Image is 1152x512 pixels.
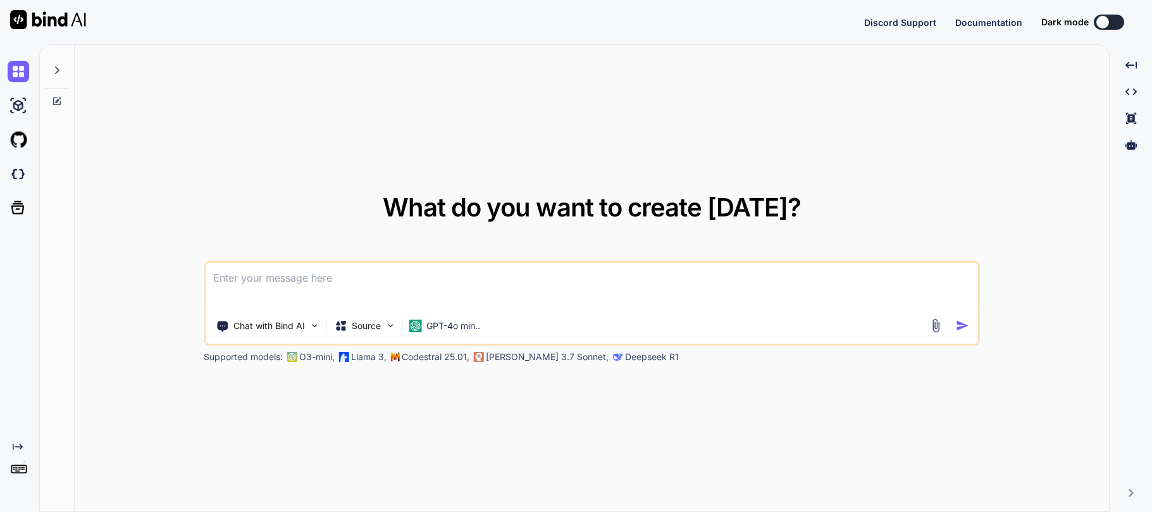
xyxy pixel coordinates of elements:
[929,318,943,333] img: attachment
[473,352,483,362] img: claude
[1041,16,1089,28] span: Dark mode
[402,351,469,363] p: Codestral 25.01,
[486,351,609,363] p: [PERSON_NAME] 3.7 Sonnet,
[625,351,679,363] p: Deepseek R1
[385,320,395,331] img: Pick Models
[299,351,335,363] p: O3-mini,
[8,95,29,116] img: ai-studio
[8,61,29,82] img: chat
[956,319,969,332] img: icon
[383,192,801,223] span: What do you want to create [DATE]?
[351,351,387,363] p: Llama 3,
[309,320,319,331] img: Pick Tools
[233,320,305,332] p: Chat with Bind AI
[204,351,283,363] p: Supported models:
[955,16,1022,29] button: Documentation
[955,17,1022,28] span: Documentation
[10,10,86,29] img: Bind AI
[8,163,29,185] img: darkCloudIdeIcon
[864,17,936,28] span: Discord Support
[338,352,349,362] img: Llama2
[390,353,399,361] img: Mistral-AI
[426,320,480,332] p: GPT-4o min..
[612,352,622,362] img: claude
[8,129,29,151] img: githubLight
[287,352,297,362] img: GPT-4
[409,320,421,332] img: GPT-4o mini
[864,16,936,29] button: Discord Support
[352,320,381,332] p: Source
